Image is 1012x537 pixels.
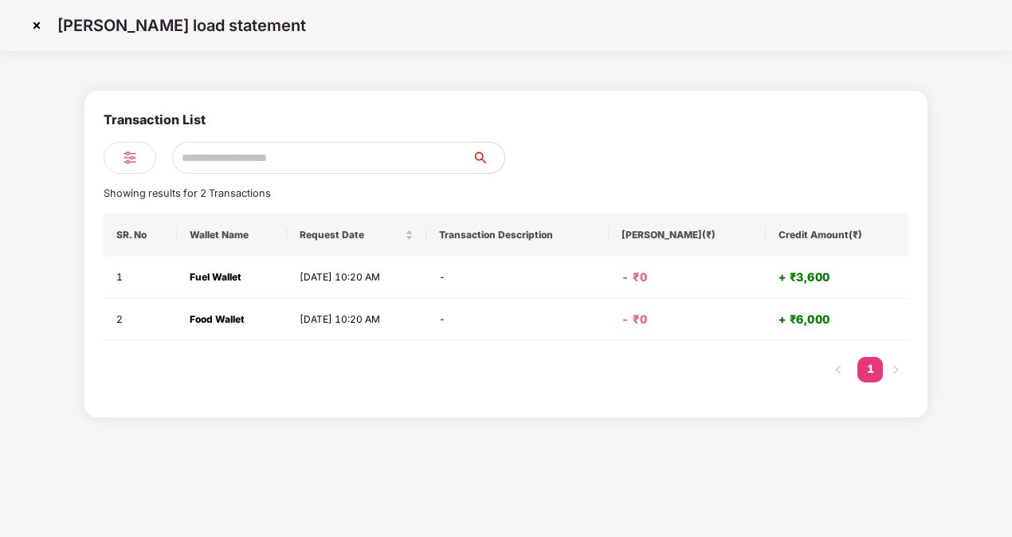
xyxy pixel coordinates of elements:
[472,151,504,164] span: search
[622,269,753,285] h4: - ₹0
[24,13,49,38] img: svg+xml;base64,PHN2ZyBpZD0iQ3Jvc3MtMzJ4MzIiIHhtbG5zPSJodHRwOi8vd3d3LnczLm9yZy8yMDAwL3N2ZyIgd2lkdG...
[891,365,900,374] span: right
[120,148,139,167] img: svg+xml;base64,PHN2ZyB4bWxucz0iaHR0cDovL3d3dy53My5vcmcvMjAwMC9zdmciIHdpZHRoPSIyNCIgaGVpZ2h0PSIyNC...
[883,357,908,382] li: Next Page
[426,257,609,299] td: -
[190,313,245,325] strong: Food Wallet
[857,357,883,382] li: 1
[426,299,609,341] td: -
[609,214,766,257] th: [PERSON_NAME](₹)
[104,257,177,299] td: 1
[104,110,206,142] div: Transaction List
[766,214,909,257] th: Credit Amount(₹)
[104,187,271,199] span: Showing results for 2 Transactions
[177,214,288,257] th: Wallet Name
[779,312,896,327] h4: + ₹6,000
[426,214,609,257] th: Transaction Description
[57,16,306,35] p: [PERSON_NAME] load statement
[779,269,896,285] h4: + ₹3,600
[287,214,426,257] th: Request Date
[834,365,843,374] span: left
[104,299,177,341] td: 2
[826,357,851,382] button: left
[472,142,505,174] button: search
[300,229,401,241] span: Request Date
[826,357,851,382] li: Previous Page
[622,312,753,327] h4: - ₹0
[190,271,241,283] strong: Fuel Wallet
[857,357,883,381] a: 1
[104,214,177,257] th: SR. No
[287,299,426,341] td: [DATE] 10:20 AM
[287,257,426,299] td: [DATE] 10:20 AM
[883,357,908,382] button: right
